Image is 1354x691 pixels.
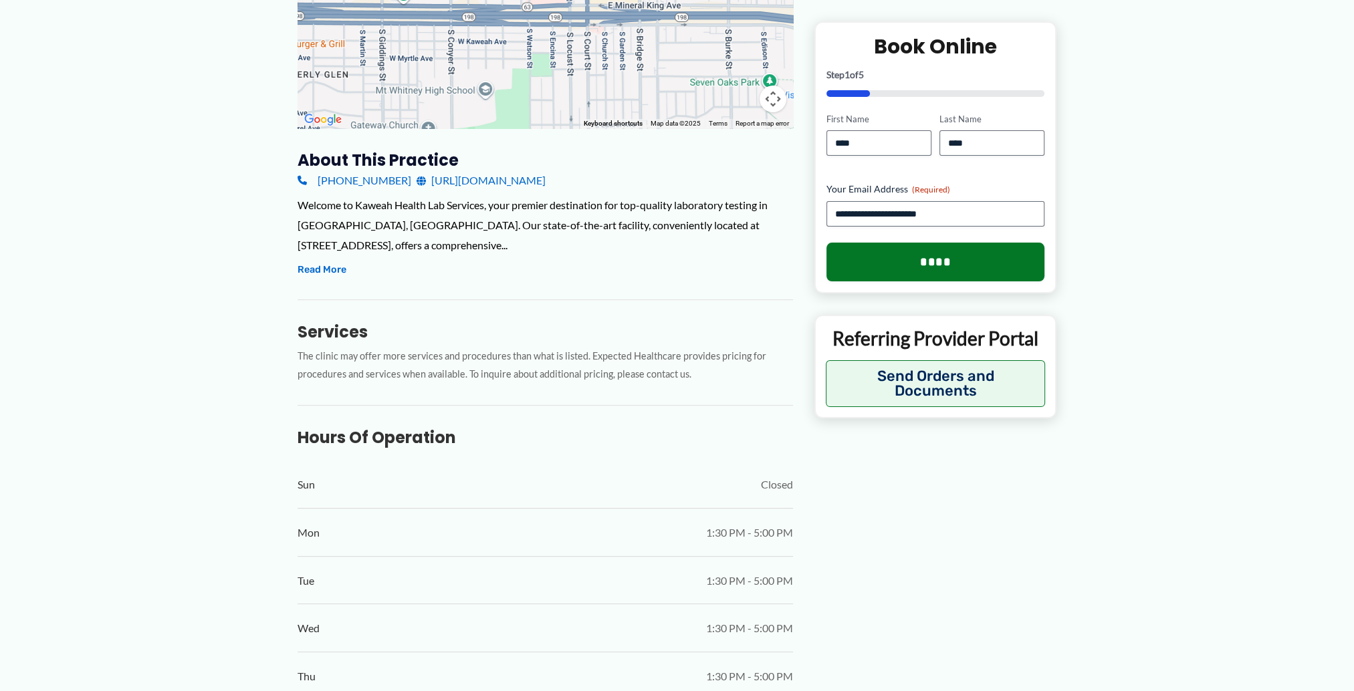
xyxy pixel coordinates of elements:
span: Map data ©2025 [651,120,701,127]
label: Your Email Address [826,183,1045,196]
span: Thu [298,666,316,686]
button: Keyboard shortcuts [584,119,643,128]
a: [PHONE_NUMBER] [298,170,411,190]
span: Closed [761,474,793,495]
span: 5 [859,69,864,80]
label: First Name [826,113,931,126]
a: Report a map error [736,120,789,127]
p: The clinic may offer more services and procedures than what is listed. Expected Healthcare provid... [298,348,793,384]
span: 1:30 PM - 5:00 PM [706,571,793,591]
button: Send Orders and Documents [826,361,1046,408]
span: Mon [298,523,320,543]
label: Last Name [939,113,1044,126]
span: 1 [844,69,850,80]
button: Read More [298,262,346,278]
span: Sun [298,474,315,495]
h3: Hours of Operation [298,427,793,448]
img: Google [301,111,345,128]
a: [URL][DOMAIN_NAME] [417,170,546,190]
span: 1:30 PM - 5:00 PM [706,618,793,638]
a: Terms (opens in new tab) [709,120,727,127]
span: (Required) [912,185,950,195]
p: Step of [826,70,1045,80]
div: Welcome to Kaweah Health Lab Services, your premier destination for top-quality laboratory testin... [298,195,793,255]
p: Referring Provider Portal [826,327,1046,351]
button: Map camera controls [760,86,786,112]
span: 1:30 PM - 5:00 PM [706,523,793,543]
span: Tue [298,571,314,591]
span: Wed [298,618,320,638]
h2: Book Online [826,33,1045,59]
span: 1:30 PM - 5:00 PM [706,666,793,686]
a: Open this area in Google Maps (opens a new window) [301,111,345,128]
h3: Services [298,321,793,342]
h3: About this practice [298,150,793,170]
